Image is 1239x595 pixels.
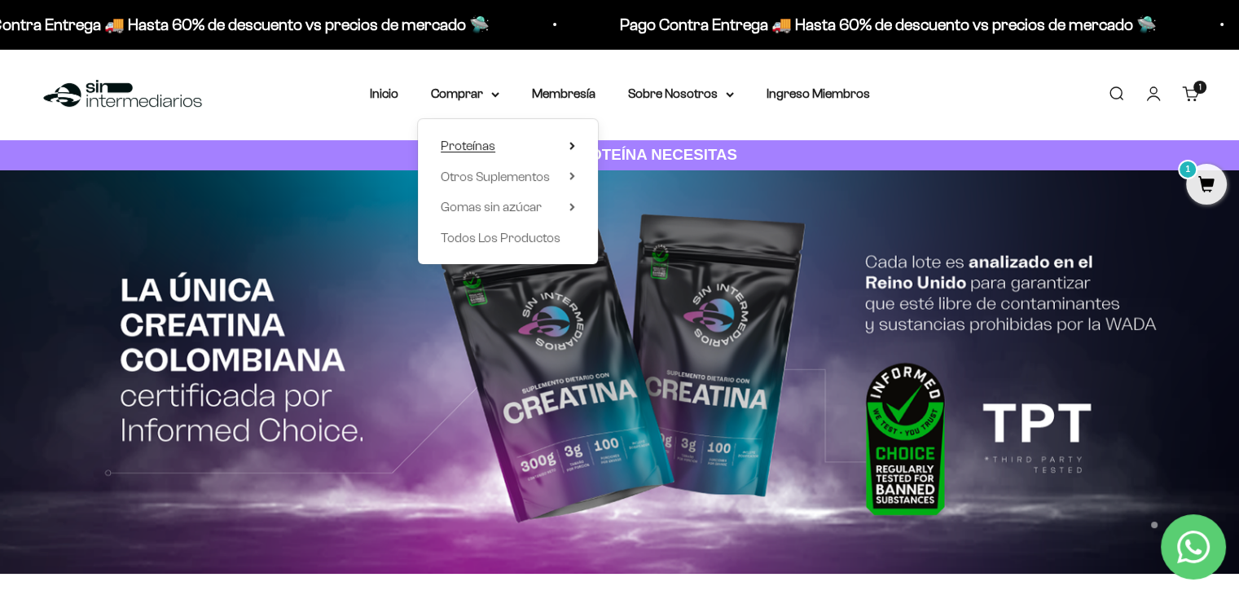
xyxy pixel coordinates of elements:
mark: 1 [1178,160,1197,179]
span: Otros Suplementos [441,170,550,183]
a: Membresía [532,86,595,100]
p: Pago Contra Entrega 🚚 Hasta 60% de descuento vs precios de mercado 🛸 [611,11,1148,37]
summary: Otros Suplementos [441,166,575,187]
summary: Proteínas [441,135,575,156]
strong: CUANTA PROTEÍNA NECESITAS [502,146,737,163]
summary: Gomas sin azúcar [441,196,575,218]
summary: Comprar [431,83,499,104]
a: 1 [1186,177,1227,195]
span: Proteínas [441,139,495,152]
a: Ingreso Miembros [767,86,870,100]
a: Todos Los Productos [441,227,575,249]
a: Inicio [370,86,398,100]
span: Gomas sin azúcar [441,200,542,214]
summary: Sobre Nosotros [628,83,734,104]
span: Todos Los Productos [441,231,560,245]
span: 1 [1199,83,1202,91]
